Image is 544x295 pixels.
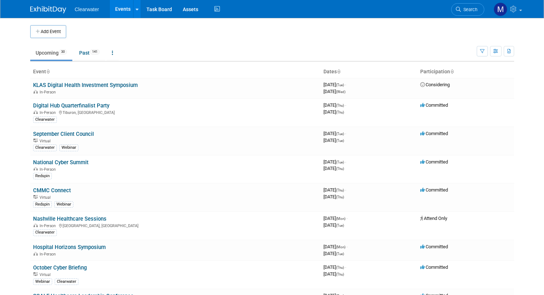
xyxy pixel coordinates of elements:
span: Virtual [40,195,53,200]
span: [DATE] [323,216,348,221]
span: Committed [420,102,448,108]
span: Committed [420,264,448,270]
a: September Client Council [33,131,94,137]
span: (Wed) [336,90,345,94]
div: Redspin [33,173,52,179]
a: KLAS Digital Health Investment Symposium [33,82,138,88]
div: Webinar [54,201,73,208]
span: (Thu) [336,188,344,192]
a: October Cyber Briefing [33,264,87,271]
img: Virtual Event [33,139,38,142]
img: In-Person Event [33,167,38,171]
span: [DATE] [323,82,346,87]
span: 30 [59,49,67,55]
img: In-Person Event [33,110,38,114]
span: [DATE] [323,131,346,136]
span: [DATE] [323,251,344,256]
div: [GEOGRAPHIC_DATA], [GEOGRAPHIC_DATA] [33,222,318,228]
div: Webinar [33,278,52,285]
img: Virtual Event [33,195,38,199]
span: - [345,102,346,108]
img: Monica Pastor [494,3,507,16]
span: (Thu) [336,266,344,269]
span: (Tue) [336,139,344,143]
span: - [346,216,348,221]
div: Clearwater [33,116,57,123]
button: Add Event [30,25,66,38]
a: Hospital Horizons Symposium [33,244,106,250]
a: Sort by Participation Type [450,69,454,74]
span: - [346,244,348,249]
span: (Thu) [336,167,344,171]
span: In-Person [40,90,58,95]
span: Considering [420,82,450,87]
span: In-Person [40,110,58,115]
span: [DATE] [323,138,344,143]
a: Sort by Start Date [337,69,340,74]
span: (Mon) [336,217,345,221]
div: Webinar [59,144,78,151]
span: (Tue) [336,252,344,256]
img: ExhibitDay [30,6,66,13]
span: Attend Only [420,216,447,221]
a: Sort by Event Name [46,69,50,74]
span: Virtual [40,139,53,143]
span: [DATE] [323,89,345,94]
span: (Tue) [336,223,344,227]
span: [DATE] [323,264,346,270]
a: CMMC Connect [33,187,71,194]
a: Digital Hub Quarterfinalist Party [33,102,109,109]
img: In-Person Event [33,252,38,255]
span: - [345,82,346,87]
span: [DATE] [323,271,344,277]
a: Upcoming30 [30,46,72,60]
span: In-Person [40,167,58,172]
span: (Tue) [336,132,344,136]
a: Past141 [74,46,105,60]
a: Nashville Healthcare Sessions [33,216,106,222]
span: In-Person [40,223,58,228]
span: Committed [420,244,448,249]
span: Committed [420,131,448,136]
div: Clearwater [33,229,57,236]
span: [DATE] [323,109,344,115]
span: [DATE] [323,222,344,228]
span: (Mon) [336,245,345,249]
th: Participation [417,66,514,78]
span: [DATE] [323,159,346,165]
span: (Tue) [336,160,344,164]
img: In-Person Event [33,223,38,227]
span: Committed [420,159,448,165]
span: (Thu) [336,103,344,107]
span: (Thu) [336,195,344,199]
img: Virtual Event [33,272,38,276]
span: (Tue) [336,83,344,87]
div: Clearwater [33,144,57,151]
th: Dates [321,66,417,78]
span: [DATE] [323,244,348,249]
div: Redspin [33,201,52,208]
div: Tiburon, [GEOGRAPHIC_DATA] [33,109,318,115]
span: Committed [420,187,448,193]
span: [DATE] [323,102,346,108]
img: In-Person Event [33,90,38,93]
span: - [345,264,346,270]
span: Virtual [40,272,53,277]
span: - [345,131,346,136]
div: Clearwater [55,278,78,285]
span: In-Person [40,252,58,257]
span: Search [461,7,477,12]
th: Event [30,66,321,78]
span: - [345,159,346,165]
a: Search [451,3,484,16]
span: [DATE] [323,187,346,193]
span: [DATE] [323,194,344,199]
span: - [345,187,346,193]
span: (Thu) [336,272,344,276]
span: (Thu) [336,110,344,114]
a: National Cyber Summit [33,159,89,166]
span: 141 [90,49,100,55]
span: Clearwater [75,6,99,12]
span: [DATE] [323,166,344,171]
